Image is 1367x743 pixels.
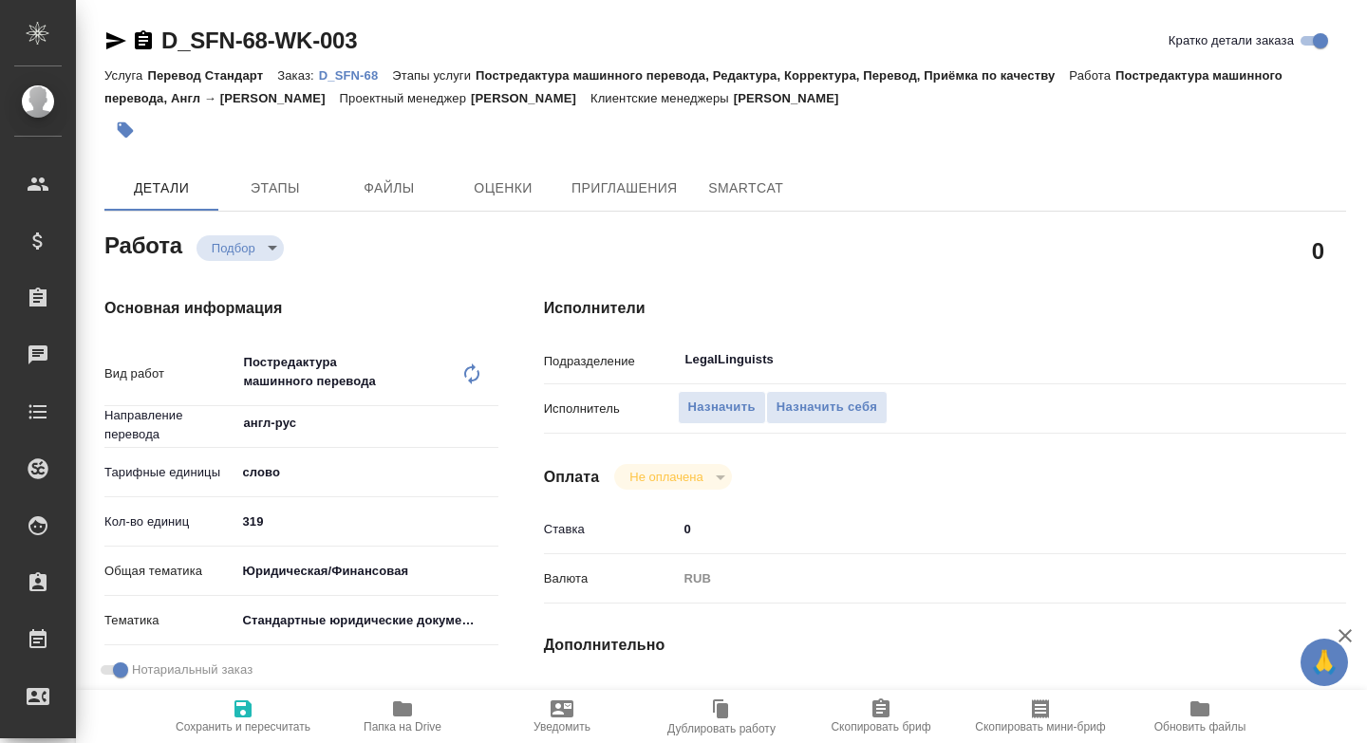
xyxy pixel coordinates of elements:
[534,720,590,734] span: Уведомить
[104,29,127,52] button: Скопировать ссылку для ЯМессенджера
[476,68,1069,83] p: Постредактура машинного перевода, Редактура, Корректура, Перевод, Приёмка по качеству
[766,391,888,424] button: Назначить себя
[319,68,393,83] p: D_SFN-68
[176,720,310,734] span: Сохранить и пересчитать
[147,68,277,83] p: Перевод Стандарт
[161,28,357,53] a: D_SFN-68-WK-003
[104,297,468,320] h4: Основная информация
[544,297,1346,320] h4: Исполнители
[701,176,792,200] span: SmartCat
[488,421,492,425] button: Open
[235,456,498,489] div: слово
[206,240,261,256] button: Подбор
[801,690,961,743] button: Скопировать бриф
[471,91,590,105] p: [PERSON_NAME]
[458,176,549,200] span: Оценки
[1069,68,1115,83] p: Работа
[544,634,1346,657] h4: Дополнительно
[104,68,147,83] p: Услуга
[688,397,756,418] span: Назначить
[571,176,678,200] span: Приглашения
[624,469,708,485] button: Не оплачена
[734,91,853,105] p: [PERSON_NAME]
[104,109,146,151] button: Добавить тэг
[614,464,731,490] div: Подбор
[961,690,1120,743] button: Скопировать мини-бриф
[319,66,393,83] a: D_SFN-68
[104,227,182,261] h2: Работа
[340,91,471,105] p: Проектный менеджер
[667,722,776,735] span: Дублировать работу
[1120,690,1280,743] button: Обновить файлы
[777,397,877,418] span: Назначить себя
[544,352,678,371] p: Подразделение
[1301,639,1348,686] button: 🙏
[544,520,678,539] p: Ставка
[678,391,766,424] button: Назначить
[678,515,1280,543] input: ✎ Введи что-нибудь
[104,364,235,383] p: Вид работ
[235,508,498,535] input: ✎ Введи что-нибудь
[230,176,321,200] span: Этапы
[344,176,435,200] span: Файлы
[197,235,284,261] div: Подбор
[364,720,441,734] span: Папка на Drive
[104,611,235,630] p: Тематика
[1269,358,1273,362] button: Open
[132,29,155,52] button: Скопировать ссылку
[544,687,678,706] p: Последнее изменение
[831,720,930,734] span: Скопировать бриф
[544,466,600,489] h4: Оплата
[104,406,235,444] p: Направление перевода
[1154,720,1246,734] span: Обновить файлы
[277,68,318,83] p: Заказ:
[104,562,235,581] p: Общая тематика
[678,682,1280,710] input: Пустое поле
[323,690,482,743] button: Папка на Drive
[482,690,642,743] button: Уведомить
[678,563,1280,595] div: RUB
[235,555,498,587] div: Юридическая/Финансовая
[642,690,801,743] button: Дублировать работу
[590,91,734,105] p: Клиентские менеджеры
[1308,642,1340,682] span: 🙏
[975,720,1105,734] span: Скопировать мини-бриф
[544,399,678,418] p: Исполнитель
[132,660,253,679] span: Нотариальный заказ
[163,690,323,743] button: Сохранить и пересчитать
[544,569,678,588] p: Валюта
[1312,234,1324,267] h2: 0
[392,68,476,83] p: Этапы услуги
[104,463,235,482] p: Тарифные единицы
[1169,31,1294,50] span: Кратко детали заказа
[104,512,235,531] p: Кол-во единиц
[116,176,207,200] span: Детали
[235,604,498,637] div: Стандартные юридические документы, договоры, уставы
